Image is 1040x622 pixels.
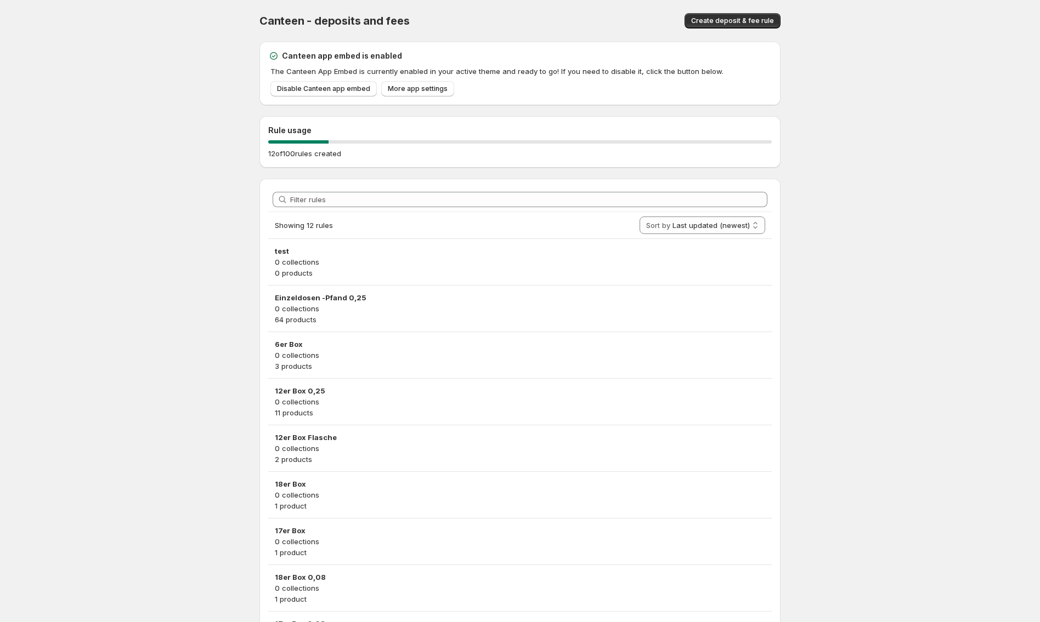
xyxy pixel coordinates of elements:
p: 64 products [275,314,765,325]
p: 12 of 100 rules created [268,148,341,159]
p: 2 products [275,454,765,465]
h2: Canteen app embed is enabled [282,50,402,61]
h3: 18er Box 0,08 [275,572,765,583]
h2: Rule usage [268,125,772,136]
p: 1 product [275,500,765,511]
p: 0 collections [275,443,765,454]
p: 1 product [275,547,765,558]
p: 0 collections [275,350,765,361]
p: 11 products [275,407,765,418]
p: 0 collections [275,396,765,407]
p: 0 collections [275,536,765,547]
span: Canteen - deposits and fees [259,14,410,27]
span: Create deposit & fee rule [691,16,774,25]
p: 0 collections [275,303,765,314]
h3: 17er Box [275,525,765,536]
span: Disable Canteen app embed [277,84,370,93]
span: Showing 12 rules [275,221,333,230]
h3: Einzeldosen -Pfand 0,25 [275,292,765,303]
p: 0 collections [275,489,765,500]
p: 0 products [275,267,765,278]
input: Filter rules [290,192,767,207]
span: More app settings [388,84,448,93]
p: 3 products [275,361,765,372]
p: 0 collections [275,583,765,594]
p: 1 product [275,594,765,604]
p: The Canteen App Embed is currently enabled in your active theme and ready to go! If you need to d... [270,66,772,77]
h3: 12er Box Flasche [275,432,765,443]
h3: 12er Box 0,25 [275,385,765,396]
a: More app settings [381,81,454,96]
h3: test [275,246,765,256]
h3: 6er Box [275,339,765,350]
a: Disable Canteen app embed [270,81,377,96]
p: 0 collections [275,256,765,267]
button: Create deposit & fee rule [685,13,781,28]
h3: 18er Box [275,478,765,489]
